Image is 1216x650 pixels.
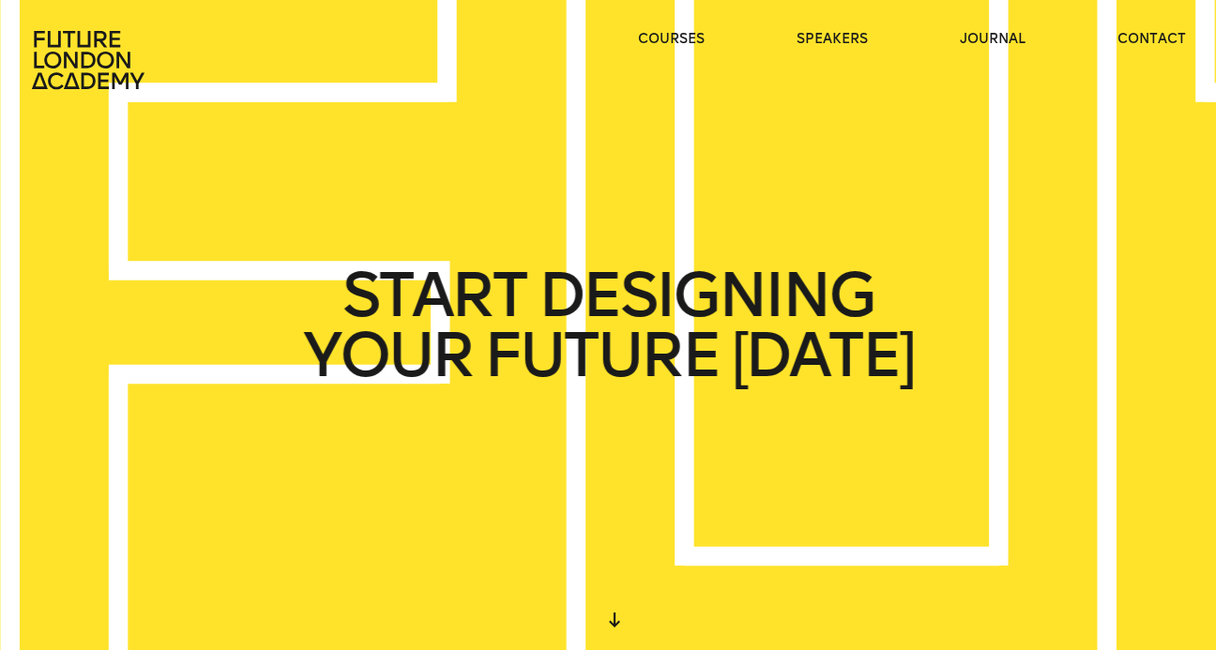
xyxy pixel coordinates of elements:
a: contact [1117,30,1186,49]
a: speakers [797,30,868,49]
span: START [342,265,526,325]
span: YOUR [303,325,472,385]
span: FUTURE [484,325,719,385]
a: courses [638,30,705,49]
a: journal [960,30,1026,49]
span: [DATE] [731,325,913,385]
span: DESIGNING [539,265,874,325]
